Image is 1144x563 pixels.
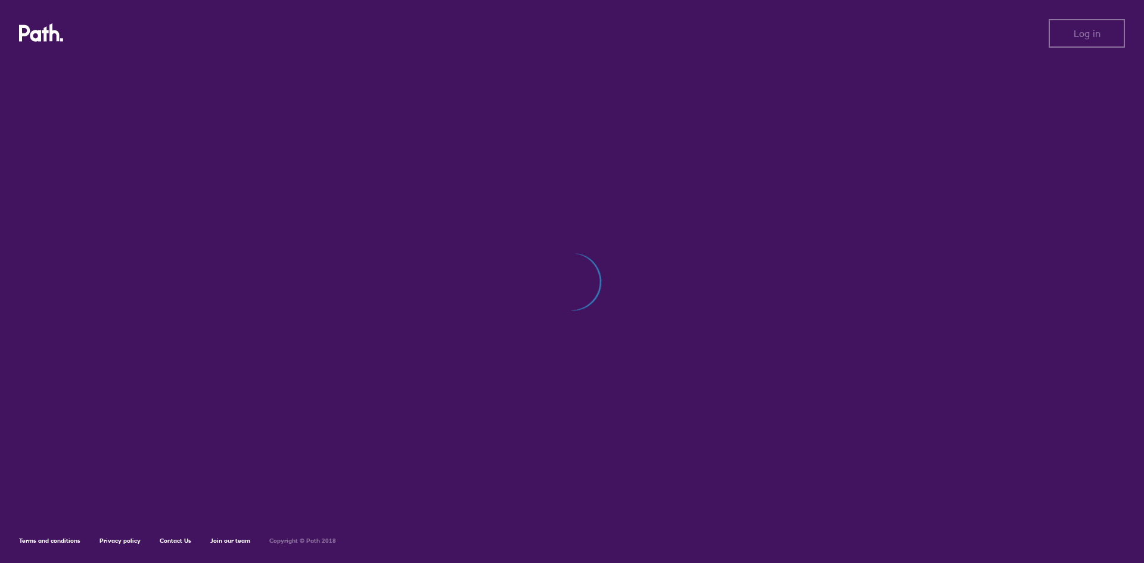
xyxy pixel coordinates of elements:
[19,537,80,545] a: Terms and conditions
[1074,28,1101,39] span: Log in
[1049,19,1125,48] button: Log in
[269,537,336,545] h6: Copyright © Path 2018
[100,537,141,545] a: Privacy policy
[210,537,250,545] a: Join our team
[160,537,191,545] a: Contact Us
